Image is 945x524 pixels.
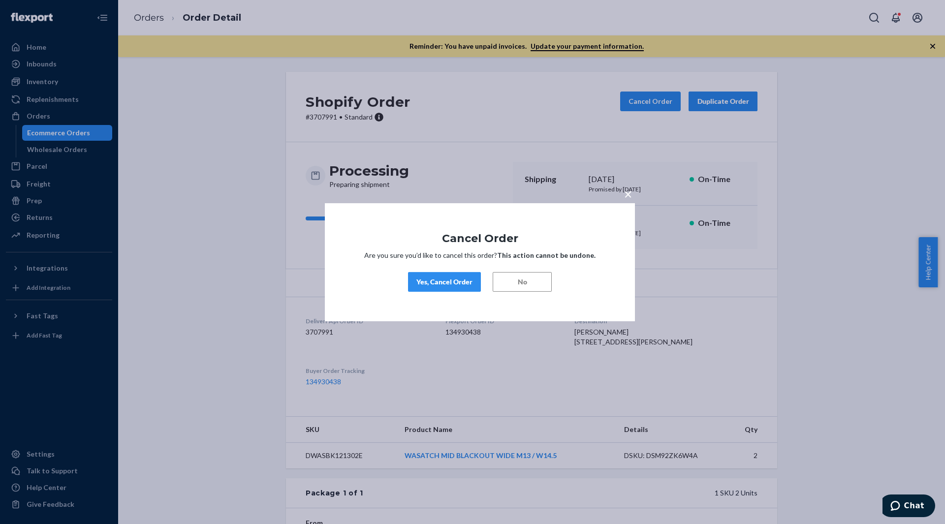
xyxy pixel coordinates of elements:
h1: Cancel Order [354,232,605,244]
button: Yes, Cancel Order [408,272,481,292]
div: Yes, Cancel Order [416,277,472,287]
p: Are you sure you’d like to cancel this order? [354,250,605,260]
span: × [624,185,632,202]
iframe: Opens a widget where you can chat to one of our agents [882,494,935,519]
button: No [493,272,552,292]
strong: This action cannot be undone. [497,251,596,259]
